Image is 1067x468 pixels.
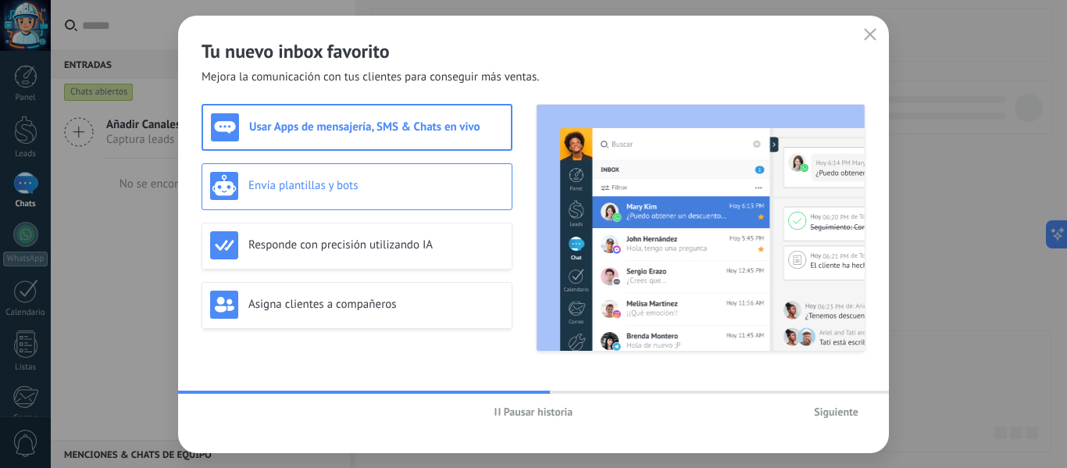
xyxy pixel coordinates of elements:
h3: Usar Apps de mensajería, SMS & Chats en vivo [249,120,503,134]
h3: Asigna clientes a compañeros [248,297,504,312]
h3: Responde con precisión utilizando IA [248,238,504,252]
button: Pausar historia [487,400,580,423]
button: Siguiente [807,400,865,423]
h3: Envía plantillas y bots [248,178,504,193]
span: Pausar historia [504,406,573,417]
h2: Tu nuevo inbox favorito [202,39,865,63]
span: Siguiente [814,406,858,417]
span: Mejora la comunicación con tus clientes para conseguir más ventas. [202,70,540,85]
